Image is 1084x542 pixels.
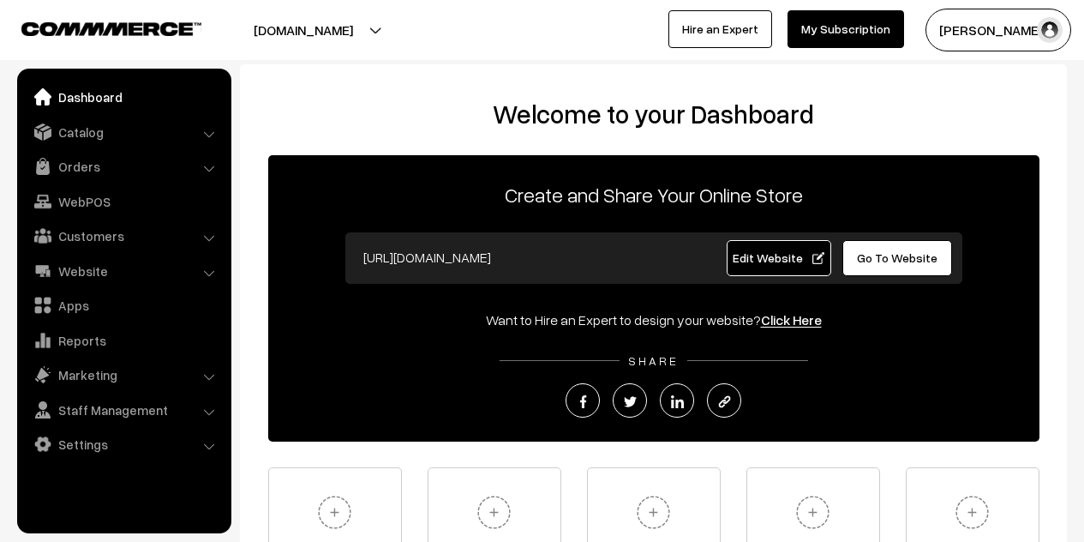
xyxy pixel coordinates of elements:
span: Edit Website [733,250,824,265]
a: Website [21,256,225,286]
p: Create and Share Your Online Store [268,179,1039,210]
a: Orders [21,151,225,182]
img: plus.svg [630,489,677,536]
a: COMMMERCE [21,17,171,38]
a: Dashboard [21,81,225,112]
div: Want to Hire an Expert to design your website? [268,310,1039,330]
a: Catalog [21,117,225,148]
a: Go To Website [842,240,953,276]
a: WebPOS [21,186,225,217]
img: plus.svg [311,489,358,536]
img: COMMMERCE [21,22,201,35]
a: Customers [21,220,225,251]
a: Edit Website [727,240,831,276]
a: Apps [21,290,225,321]
a: Marketing [21,359,225,390]
a: Reports [21,325,225,356]
img: plus.svg [789,489,836,536]
button: [PERSON_NAME] [925,9,1071,51]
span: Go To Website [857,250,937,265]
img: plus.svg [949,489,996,536]
a: Staff Management [21,394,225,425]
span: SHARE [620,353,687,368]
a: Hire an Expert [668,10,772,48]
a: Settings [21,429,225,460]
a: My Subscription [788,10,904,48]
img: user [1037,17,1063,43]
button: [DOMAIN_NAME] [194,9,413,51]
a: Click Here [761,311,822,328]
img: plus.svg [470,489,518,536]
h2: Welcome to your Dashboard [257,99,1050,129]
